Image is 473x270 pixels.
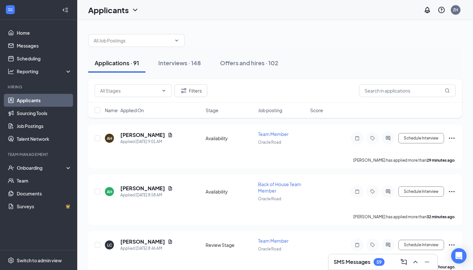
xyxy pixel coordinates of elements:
a: Documents [17,187,72,200]
div: Switch to admin view [17,257,62,264]
h5: [PERSON_NAME] [120,238,165,245]
svg: Note [353,136,361,141]
svg: Ellipses [448,188,456,195]
div: 59 [376,259,382,265]
svg: ChevronDown [161,88,166,93]
span: Team Member [258,238,289,244]
svg: Tag [369,189,376,194]
svg: MagnifyingGlass [445,88,450,93]
a: Talent Network [17,132,72,145]
h1: Applicants [88,4,129,15]
a: Sourcing Tools [17,107,72,120]
svg: Ellipses [448,241,456,249]
svg: Filter [180,87,188,94]
svg: Minimize [423,258,431,266]
svg: Tag [369,242,376,248]
div: Onboarding [17,165,66,171]
div: Applications · 91 [95,59,139,67]
p: [PERSON_NAME] has applied more than . [353,157,456,163]
div: Applied [DATE] 8:58 AM [120,192,173,198]
button: Schedule Interview [398,133,444,143]
span: Oracle Road [258,196,281,201]
svg: UserCheck [8,165,14,171]
svg: ActiveChat [384,189,392,194]
a: Job Postings [17,120,72,132]
svg: ActiveChat [384,136,392,141]
div: Applied [DATE] 9:01 AM [120,139,173,145]
div: ZH [453,7,458,13]
svg: Document [168,132,173,138]
h5: [PERSON_NAME] [120,185,165,192]
span: Job posting [258,107,282,113]
a: Home [17,26,72,39]
button: ChevronUp [410,257,421,267]
h5: [PERSON_NAME] [120,131,165,139]
a: Team [17,174,72,187]
span: Name · Applied On [105,107,144,113]
div: Open Intercom Messenger [451,248,467,264]
svg: Notifications [423,6,431,14]
svg: ChevronDown [131,6,139,14]
div: AH [107,136,112,141]
svg: Note [353,242,361,248]
div: Availability [206,188,254,195]
div: LC [107,242,112,248]
b: an hour ago [433,265,455,269]
a: Applicants [17,94,72,107]
svg: Document [168,239,173,244]
a: SurveysCrown [17,200,72,213]
div: Offers and hires · 102 [220,59,278,67]
button: Minimize [422,257,432,267]
svg: QuestionInfo [438,6,445,14]
button: Schedule Interview [398,240,444,250]
svg: Collapse [62,7,69,13]
div: Team Management [8,152,70,157]
div: Interviews · 148 [158,59,201,67]
svg: Tag [369,136,376,141]
svg: ChevronDown [174,38,179,43]
div: Review Stage [206,242,254,248]
p: [PERSON_NAME] has applied more than . [353,214,456,220]
input: All Stages [100,87,159,94]
div: AH [107,189,112,194]
span: Team Member [258,131,289,137]
div: Hiring [8,84,70,90]
svg: Analysis [8,68,14,75]
span: Score [310,107,323,113]
span: Oracle Road [258,247,281,251]
input: Search in applications [359,84,456,97]
span: Back of House Team Member [258,181,301,194]
b: 32 minutes ago [427,214,455,219]
svg: ActiveChat [384,242,392,248]
a: Messages [17,39,72,52]
svg: Settings [8,257,14,264]
h3: SMS Messages [334,258,370,265]
svg: ComposeMessage [400,258,408,266]
div: Availability [206,135,254,141]
svg: ChevronUp [412,258,419,266]
input: All Job Postings [94,37,172,44]
span: Oracle Road [258,140,281,145]
div: Reporting [17,68,72,75]
a: Scheduling [17,52,72,65]
b: 29 minutes ago [427,158,455,163]
svg: Document [168,186,173,191]
svg: Ellipses [448,134,456,142]
div: Applied [DATE] 8:46 AM [120,245,173,252]
button: Filter Filters [174,84,207,97]
button: ComposeMessage [399,257,409,267]
span: Stage [206,107,218,113]
button: Schedule Interview [398,186,444,197]
svg: WorkstreamLogo [7,6,14,13]
svg: Note [353,189,361,194]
